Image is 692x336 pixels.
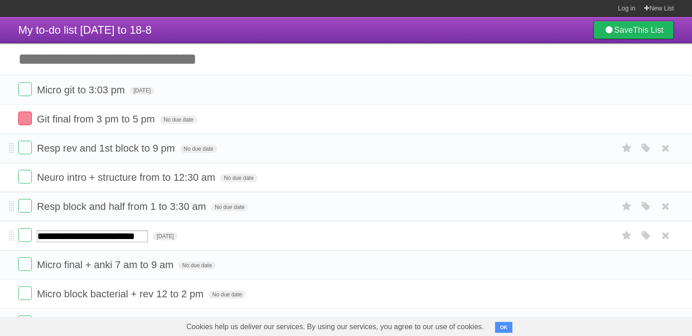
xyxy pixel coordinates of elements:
span: No due date [160,116,197,124]
span: Micro final + anki 7 am to 9 am [37,259,176,270]
span: Git final from 3 pm to 5 pm [37,113,157,125]
span: No due date [208,290,245,299]
span: No due date [178,261,215,270]
span: [DATE] [153,232,177,240]
label: Done [18,228,32,242]
span: No due date [180,145,217,153]
label: Star task [618,141,636,156]
span: Cookies help us deliver our services. By using our services, you agree to our use of cookies. [177,318,493,336]
label: Done [18,82,32,96]
label: Done [18,199,32,213]
label: Done [18,141,32,154]
label: Star task [618,199,636,214]
span: No due date [211,203,248,211]
label: Star task [618,228,636,243]
a: SaveThis List [593,21,674,39]
label: Done [18,112,32,125]
span: Resp block and half from 1 to 3:30 am [37,201,208,212]
b: This List [633,25,663,35]
span: No due date [220,174,257,182]
span: Micro git to 3:03 pm [37,84,127,96]
span: Micro block bacterial + rev 12 to 2 pm [37,288,206,300]
span: [DATE] [130,87,154,95]
button: OK [495,322,513,333]
label: Done [18,257,32,271]
label: Done [18,170,32,183]
span: My to-do list [DATE] to 18-8 [18,24,152,36]
label: Done [18,286,32,300]
span: Neuro intro + structure from to 12:30 am [37,172,217,183]
span: Resp rev and 1st block to 9 pm [37,143,177,154]
label: Done [18,316,32,329]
